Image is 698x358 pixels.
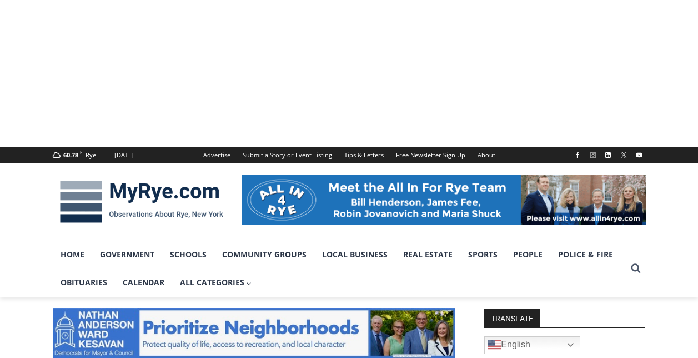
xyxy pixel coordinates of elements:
[484,336,580,354] a: English
[114,150,134,160] div: [DATE]
[395,241,460,268] a: Real Estate
[488,339,501,352] img: en
[390,147,471,163] a: Free Newsletter Sign Up
[180,276,252,289] span: All Categories
[314,241,395,268] a: Local Business
[484,309,540,327] strong: TRANSLATE
[115,268,172,296] a: Calendar
[53,241,626,297] nav: Primary Navigation
[601,148,615,162] a: Linkedin
[53,268,115,296] a: Obituaries
[571,148,584,162] a: Facebook
[172,268,260,296] a: All Categories
[242,175,646,225] img: All in for Rye
[617,148,630,162] a: X
[92,241,162,268] a: Government
[80,149,82,155] span: F
[214,241,314,268] a: Community Groups
[460,241,505,268] a: Sports
[63,151,78,159] span: 60.78
[53,173,230,231] img: MyRye.com
[237,147,338,163] a: Submit a Story or Event Listing
[586,148,600,162] a: Instagram
[505,241,550,268] a: People
[53,241,92,268] a: Home
[471,147,501,163] a: About
[197,147,501,163] nav: Secondary Navigation
[197,147,237,163] a: Advertise
[626,258,646,279] button: View Search Form
[86,150,96,160] div: Rye
[632,148,646,162] a: YouTube
[162,241,214,268] a: Schools
[338,147,390,163] a: Tips & Letters
[550,241,621,268] a: Police & Fire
